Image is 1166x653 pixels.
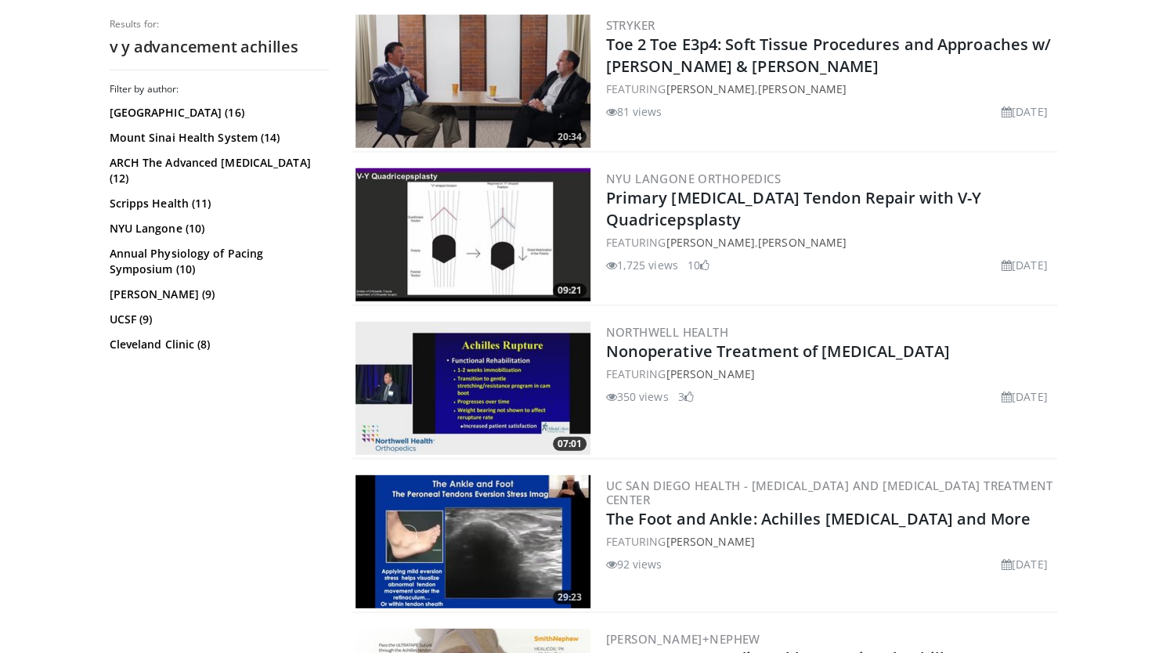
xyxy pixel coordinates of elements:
[678,388,694,405] li: 3
[110,130,325,146] a: Mount Sinai Health System (14)
[1002,388,1048,405] li: [DATE]
[1002,556,1048,572] li: [DATE]
[110,155,325,186] a: ARCH The Advanced [MEDICAL_DATA] (12)
[356,475,590,608] img: 637719b7-1428-48a6-ac88-51a1c67bfffb.300x170_q85_crop-smart_upscale.jpg
[606,478,1053,507] a: UC San Diego Health - [MEDICAL_DATA] and [MEDICAL_DATA] Treatment Center
[1002,257,1048,273] li: [DATE]
[553,130,587,144] span: 20:34
[110,221,325,236] a: NYU Langone (10)
[553,590,587,604] span: 29:23
[356,475,590,608] a: 29:23
[606,187,982,230] a: Primary [MEDICAL_DATA] Tendon Repair with V-Y Quadricepsplasty
[606,34,1052,77] a: Toe 2 Toe E3p4: Soft Tissue Procedures and Approaches w/ [PERSON_NAME] & [PERSON_NAME]
[606,171,781,186] a: NYU Langone Orthopedics
[606,556,662,572] li: 92 views
[606,17,655,33] a: Stryker
[606,81,1054,97] div: FEATURING ,
[553,283,587,298] span: 09:21
[1002,103,1048,120] li: [DATE]
[110,246,325,277] a: Annual Physiology of Pacing Symposium (10)
[666,235,754,250] a: [PERSON_NAME]
[606,257,678,273] li: 1,725 views
[758,81,847,96] a: [PERSON_NAME]
[356,322,590,455] img: de843dd5-a4e6-4ea6-9ddc-cde3c9740f72.300x170_q85_crop-smart_upscale.jpg
[688,257,709,273] li: 10
[110,337,325,352] a: Cleveland Clinic (8)
[758,235,847,250] a: [PERSON_NAME]
[606,341,950,362] a: Nonoperative Treatment of [MEDICAL_DATA]
[553,437,587,451] span: 07:01
[110,83,329,96] h3: Filter by author:
[606,388,669,405] li: 350 views
[356,15,590,148] img: c666e18c-5948-42bb-87b8-0687c898742b.300x170_q85_crop-smart_upscale.jpg
[606,234,1054,251] div: FEATURING ,
[356,15,590,148] a: 20:34
[110,312,325,327] a: UCSF (9)
[356,168,590,301] a: 09:21
[110,37,329,57] h2: v y advancement achilles
[606,631,760,647] a: [PERSON_NAME]+Nephew
[606,508,1031,529] a: The Foot and Ankle: Achilles [MEDICAL_DATA] and More
[356,322,590,455] a: 07:01
[356,168,590,301] img: 4b5b69fe-fc79-4d4f-b5dd-17b029e3fdc7.300x170_q85_crop-smart_upscale.jpg
[110,287,325,302] a: [PERSON_NAME] (9)
[606,324,728,340] a: Northwell Health
[606,366,1054,382] div: FEATURING
[110,196,325,211] a: Scripps Health (11)
[666,81,754,96] a: [PERSON_NAME]
[606,533,1054,550] div: FEATURING
[666,534,754,549] a: [PERSON_NAME]
[666,366,754,381] a: [PERSON_NAME]
[110,18,329,31] p: Results for:
[606,103,662,120] li: 81 views
[110,105,325,121] a: [GEOGRAPHIC_DATA] (16)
